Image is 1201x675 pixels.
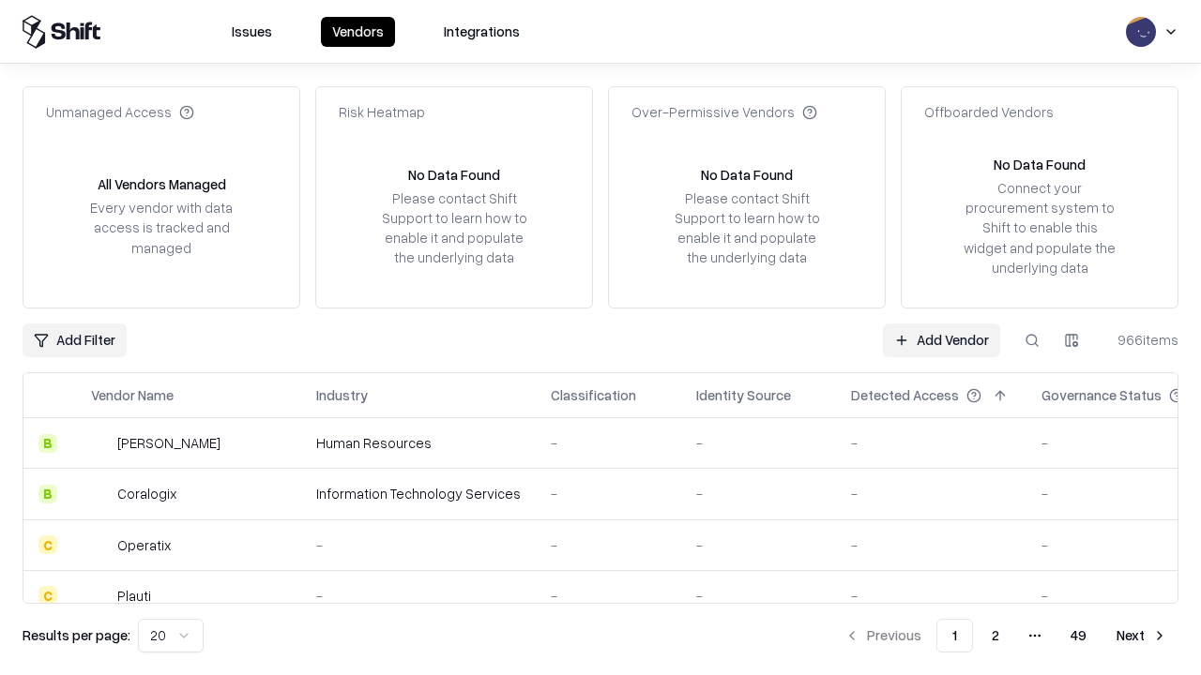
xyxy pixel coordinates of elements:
div: Unmanaged Access [46,102,194,122]
nav: pagination [833,619,1178,652]
div: All Vendors Managed [98,174,226,194]
img: Plauti [91,586,110,605]
div: Please contact Shift Support to learn how to enable it and populate the underlying data [376,188,532,268]
button: 1 [936,619,973,652]
div: - [551,535,666,555]
div: Detected Access [851,385,959,405]
div: C [38,535,57,554]
div: Offboarded Vendors [924,102,1054,122]
button: Add Filter [23,323,127,357]
a: Add Vendor [883,323,1000,357]
div: No Data Found [408,165,500,185]
div: - [316,586,521,606]
div: Plauti [117,586,151,606]
div: B [38,434,57,453]
div: - [851,586,1011,606]
div: Operatix [117,535,171,555]
div: 966 items [1103,330,1178,350]
div: Governance Status [1041,385,1162,405]
div: No Data Found [994,155,1086,174]
div: Information Technology Services [316,484,521,503]
div: Over-Permissive Vendors [631,102,817,122]
div: - [551,484,666,503]
div: Coralogix [117,484,176,503]
div: - [851,484,1011,503]
div: Every vendor with data access is tracked and managed [84,198,239,257]
div: - [551,433,666,453]
div: Human Resources [316,433,521,453]
div: B [38,485,57,503]
div: - [696,535,821,555]
button: 49 [1056,619,1102,652]
button: Next [1105,619,1178,652]
div: Classification [551,385,636,405]
button: 2 [977,619,1014,652]
div: [PERSON_NAME] [117,433,220,453]
div: Identity Source [696,385,791,405]
img: Operatix [91,535,110,554]
div: - [696,484,821,503]
div: - [851,433,1011,453]
button: Vendors [321,17,395,47]
div: C [38,586,57,605]
div: Vendor Name [91,385,174,405]
p: Results per page: [23,625,130,645]
img: Deel [91,434,110,453]
div: - [316,535,521,555]
button: Issues [220,17,283,47]
div: No Data Found [701,165,793,185]
img: Coralogix [91,485,110,503]
div: - [851,535,1011,555]
div: - [696,433,821,453]
div: Risk Heatmap [339,102,425,122]
div: Industry [316,385,368,405]
button: Integrations [433,17,531,47]
div: Connect your procurement system to Shift to enable this widget and populate the underlying data [962,178,1117,277]
div: - [696,586,821,606]
div: - [551,586,666,606]
div: Please contact Shift Support to learn how to enable it and populate the underlying data [669,188,825,268]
